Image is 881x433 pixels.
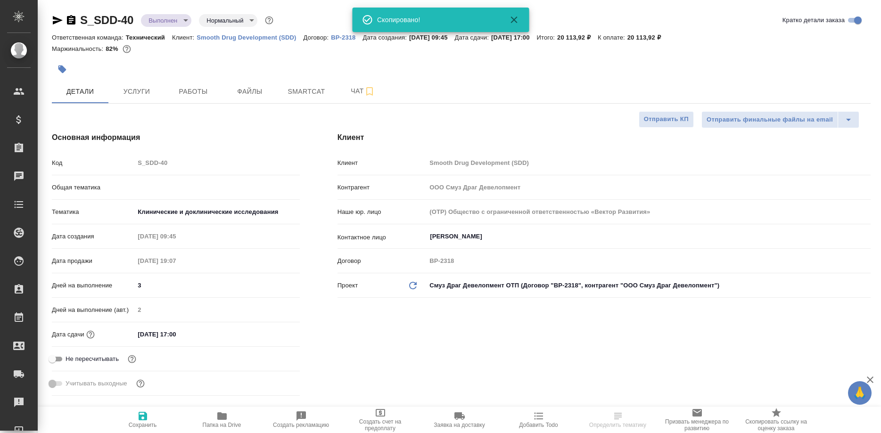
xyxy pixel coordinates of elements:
[114,86,159,98] span: Услуги
[146,16,180,25] button: Выполнен
[197,34,303,41] p: Smooth Drug Development (SDD)
[340,85,386,97] span: Чат
[737,407,816,433] button: Скопировать ссылку на оценку заказа
[52,183,134,192] p: Общая тематика
[519,422,558,428] span: Добавить Todo
[557,34,598,41] p: 20 113,92 ₽
[52,34,126,41] p: Ответственная команда:
[338,281,358,290] p: Проект
[134,180,299,196] div: ​
[171,86,216,98] span: Работы
[338,132,871,143] h4: Клиент
[134,327,217,341] input: ✎ Введи что-нибудь
[639,111,694,128] button: Отправить КП
[284,86,329,98] span: Smartcat
[52,15,63,26] button: Скопировать ссылку для ЯМессенджера
[273,422,329,428] span: Создать рекламацию
[426,278,871,294] div: Смуз Драг Девелопмент ОТП (Договор "ВР-2318", контрагент "ООО Смуз Драг Девелопмент")
[658,407,737,433] button: Призвать менеджера по развитию
[129,422,157,428] span: Сохранить
[338,158,427,168] p: Клиент
[346,418,414,432] span: Создать счет на предоплату
[52,330,84,339] p: Дата сдачи
[491,34,537,41] p: [DATE] 17:00
[363,34,409,41] p: Дата создания:
[707,114,833,125] span: Отправить финальные файлы на email
[52,45,106,52] p: Маржинальность:
[331,33,362,41] a: ВР-2318
[52,158,134,168] p: Код
[121,43,133,55] button: 2982.50 RUB;
[455,34,491,41] p: Дата сдачи:
[663,418,731,432] span: Призвать менеджера по развитию
[84,328,97,341] button: Если добавить услуги и заполнить их объемом, то дата рассчитается автоматически
[426,156,871,170] input: Пустое поле
[134,204,299,220] div: Клинические и доклинические исследования
[848,381,872,405] button: 🙏
[134,156,299,170] input: Пустое поле
[338,256,427,266] p: Договор
[58,86,103,98] span: Детали
[852,383,868,403] span: 🙏
[644,114,689,125] span: Отправить КП
[52,305,134,315] p: Дней на выполнение (авт.)
[134,229,217,243] input: Пустое поле
[172,34,197,41] p: Клиент:
[66,379,127,388] span: Учитывать выходные
[134,303,299,317] input: Пустое поле
[865,236,867,237] button: Open
[52,281,134,290] p: Дней на выполнение
[701,111,859,128] div: split button
[341,407,420,433] button: Создать счет на предоплату
[126,34,172,41] p: Технический
[52,59,73,80] button: Добавить тэг
[80,14,133,26] a: S_SDD-40
[262,407,341,433] button: Создать рекламацию
[499,407,578,433] button: Добавить Todo
[52,256,134,266] p: Дата продажи
[203,422,241,428] span: Папка на Drive
[197,33,303,41] a: Smooth Drug Development (SDD)
[106,45,120,52] p: 82%
[263,14,275,26] button: Доп статусы указывают на важность/срочность заказа
[103,407,182,433] button: Сохранить
[502,14,525,25] button: Закрыть
[141,14,191,27] div: Выполнен
[134,377,147,390] button: Выбери, если сб и вс нужно считать рабочими днями для выполнения заказа.
[782,16,845,25] span: Кратко детали заказа
[199,14,257,27] div: Выполнен
[377,15,495,25] div: Скопировано!
[409,34,455,41] p: [DATE] 09:45
[434,422,485,428] span: Заявка на доставку
[338,233,427,242] p: Контактное лицо
[52,132,300,143] h4: Основная информация
[134,254,217,268] input: Пустое поле
[52,207,134,217] p: Тематика
[331,34,362,41] p: ВР-2318
[420,407,499,433] button: Заявка на доставку
[66,15,77,26] button: Скопировать ссылку
[182,407,262,433] button: Папка на Drive
[52,232,134,241] p: Дата создания
[578,407,658,433] button: Определить тематику
[701,111,838,128] button: Отправить финальные файлы на email
[598,34,627,41] p: К оплате:
[338,183,427,192] p: Контрагент
[426,180,871,194] input: Пустое поле
[742,418,810,432] span: Скопировать ссылку на оценку заказа
[134,278,299,292] input: ✎ Введи что-нибудь
[589,422,646,428] span: Определить тематику
[66,354,119,364] span: Не пересчитывать
[426,205,871,219] input: Пустое поле
[364,86,375,97] svg: Подписаться
[426,254,871,268] input: Пустое поле
[126,353,138,365] button: Включи, если не хочешь, чтобы указанная дата сдачи изменилась после переставления заказа в 'Подтв...
[304,34,331,41] p: Договор:
[537,34,557,41] p: Итого:
[204,16,246,25] button: Нормальный
[338,207,427,217] p: Наше юр. лицо
[227,86,272,98] span: Файлы
[627,34,668,41] p: 20 113,92 ₽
